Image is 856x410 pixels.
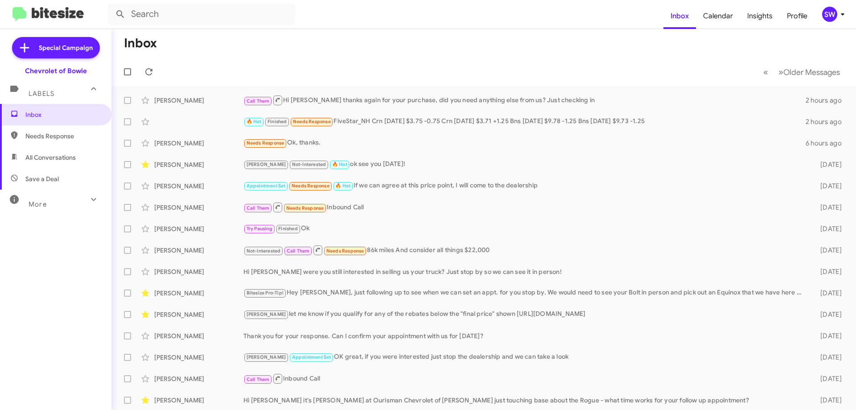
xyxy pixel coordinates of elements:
[247,248,281,254] span: Not-Interested
[806,353,849,362] div: [DATE]
[806,267,849,276] div: [DATE]
[806,182,849,191] div: [DATE]
[124,36,157,50] h1: Inbox
[806,374,849,383] div: [DATE]
[243,95,806,106] div: Hi [PERSON_NAME] thanks again for your purchase, did you need anything else from us? Just checkin...
[806,224,849,233] div: [DATE]
[247,226,272,232] span: Try Pausing
[243,267,806,276] div: Hi [PERSON_NAME] were you still interested in selling us your truck? Just stop by so we can see i...
[806,117,849,126] div: 2 hours ago
[154,353,243,362] div: [PERSON_NAME]
[243,181,806,191] div: If we can agree at this price point, I will come to the dealership
[778,66,783,78] span: »
[243,224,806,234] div: Ok
[780,3,815,29] a: Profile
[267,119,287,124] span: Finished
[247,290,284,296] span: Bitesize Pro-Tip!
[247,183,286,189] span: Appointment Set
[806,160,849,169] div: [DATE]
[243,288,806,298] div: Hey [PERSON_NAME], just following up to see when we can set an appt. for you stop by. We would ne...
[335,183,350,189] span: 🔥 Hot
[758,63,774,81] button: Previous
[25,110,101,119] span: Inbox
[806,96,849,105] div: 2 hours ago
[154,331,243,340] div: [PERSON_NAME]
[247,377,270,382] span: Call Them
[763,66,768,78] span: «
[758,63,845,81] nav: Page navigation example
[243,138,806,148] div: Ok, thanks.
[243,331,806,340] div: Thank you for your response. Can I confirm your appointment with us for [DATE]?
[25,153,76,162] span: All Conversations
[154,139,243,148] div: [PERSON_NAME]
[154,246,243,255] div: [PERSON_NAME]
[247,119,262,124] span: 🔥 Hot
[29,200,47,208] span: More
[286,205,324,211] span: Needs Response
[247,354,286,360] span: [PERSON_NAME]
[154,160,243,169] div: [PERSON_NAME]
[292,183,329,189] span: Needs Response
[773,63,845,81] button: Next
[247,140,284,146] span: Needs Response
[154,203,243,212] div: [PERSON_NAME]
[154,374,243,383] div: [PERSON_NAME]
[243,352,806,362] div: OK great, if you were interested just stop the dealership and we can take a look
[806,246,849,255] div: [DATE]
[247,98,270,104] span: Call Them
[806,139,849,148] div: 6 hours ago
[806,310,849,319] div: [DATE]
[29,90,54,98] span: Labels
[247,162,286,167] span: [PERSON_NAME]
[243,396,806,405] div: Hi [PERSON_NAME] it's [PERSON_NAME] at Ourisman Chevrolet of [PERSON_NAME] just touching base abo...
[815,7,846,22] button: SW
[696,3,740,29] a: Calendar
[278,226,298,232] span: Finished
[740,3,780,29] a: Insights
[25,132,101,141] span: Needs Response
[806,396,849,405] div: [DATE]
[332,162,347,167] span: 🔥 Hot
[154,96,243,105] div: [PERSON_NAME]
[154,396,243,405] div: [PERSON_NAME]
[154,310,243,319] div: [PERSON_NAME]
[806,289,849,298] div: [DATE]
[292,162,326,167] span: Not-Interested
[154,182,243,191] div: [PERSON_NAME]
[287,248,310,254] span: Call Them
[243,202,806,213] div: Inbound Call
[806,331,849,340] div: [DATE]
[292,354,331,360] span: Appointment Set
[154,224,243,233] div: [PERSON_NAME]
[806,203,849,212] div: [DATE]
[247,311,286,317] span: [PERSON_NAME]
[25,66,87,75] div: Chevrolet of Bowie
[25,174,59,183] span: Save a Deal
[243,373,806,384] div: Inbound Call
[326,248,364,254] span: Needs Response
[108,4,295,25] input: Search
[243,309,806,319] div: let me know if you qualify for any of the rebates below the "final price" shown [URL][DOMAIN_NAME]
[247,205,270,211] span: Call Them
[154,267,243,276] div: [PERSON_NAME]
[293,119,331,124] span: Needs Response
[154,289,243,298] div: [PERSON_NAME]
[783,67,840,77] span: Older Messages
[822,7,837,22] div: SW
[243,116,806,127] div: FiveStar_NH Crn [DATE] $3.75 -0.75 Crn [DATE] $3.71 +1.25 Bns [DATE] $9.78 -1.25 Bns [DATE] $9.73...
[243,159,806,170] div: ok see you [DATE]!
[12,37,100,58] a: Special Campaign
[663,3,696,29] a: Inbox
[243,244,806,256] div: 86k miles And consider all things $22,000
[39,43,93,52] span: Special Campaign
